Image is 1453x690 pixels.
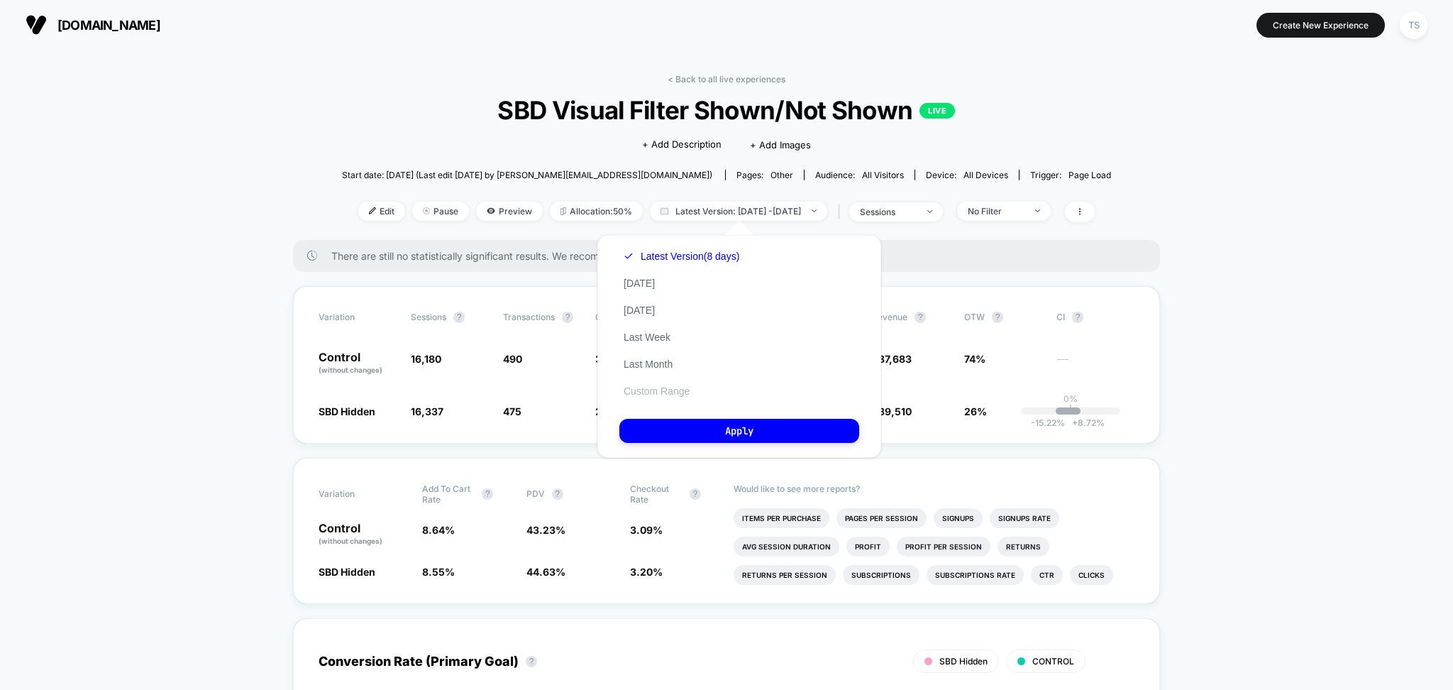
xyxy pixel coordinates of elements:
[619,277,659,290] button: [DATE]
[934,508,983,528] li: Signups
[550,202,643,221] span: Allocation: 50%
[57,18,160,33] span: [DOMAIN_NAME]
[1396,11,1432,40] button: TS
[964,405,987,417] span: 26%
[862,170,904,180] span: All Visitors
[964,312,1042,323] span: OTW
[526,524,565,536] span: 43.23 %
[968,206,1024,217] div: No Filter
[642,138,722,152] span: + Add Description
[422,524,455,536] span: 8.64 %
[319,566,375,578] span: SBD Hidden
[319,483,397,505] span: Variation
[661,207,668,214] img: calendar
[422,566,455,578] span: 8.55 %
[843,565,919,585] li: Subscriptions
[552,488,563,500] button: ?
[812,209,817,212] img: end
[964,353,985,365] span: 74%
[998,537,1049,557] li: Returns
[1072,312,1083,323] button: ?
[422,483,475,505] span: Add To Cart Rate
[1056,312,1134,323] span: CI
[619,304,659,317] button: [DATE]
[836,508,927,528] li: Pages Per Session
[411,353,441,365] span: 16,180
[562,312,573,323] button: ?
[1065,417,1105,428] span: 8.72 %
[319,405,375,417] span: SBD Hidden
[668,74,785,84] a: < Back to all live experiences
[897,537,990,557] li: Profit Per Session
[319,312,397,323] span: Variation
[503,405,521,417] span: 475
[770,170,793,180] span: other
[915,170,1019,180] span: Device:
[1035,209,1040,212] img: end
[482,488,493,500] button: ?
[453,312,465,323] button: ?
[815,170,904,180] div: Audience:
[503,312,555,322] span: Transactions
[358,202,405,221] span: Edit
[1069,404,1072,415] p: |
[734,508,829,528] li: Items Per Purchase
[734,565,836,585] li: Returns Per Session
[526,656,537,667] button: ?
[990,508,1059,528] li: Signups Rate
[619,358,677,371] button: Last Month
[1056,355,1134,376] span: ---
[1070,565,1113,585] li: Clicks
[1072,417,1078,428] span: +
[734,537,839,557] li: Avg Session Duration
[1256,13,1385,38] button: Create New Experience
[734,483,1134,494] p: Would like to see more reports?
[1031,565,1063,585] li: Ctr
[503,353,522,365] span: 490
[21,13,165,36] button: [DOMAIN_NAME]
[369,207,376,214] img: edit
[1068,170,1111,180] span: Page Load
[834,202,849,222] span: |
[1063,393,1078,404] p: 0%
[939,656,988,667] span: SBD Hidden
[319,522,408,547] p: Control
[846,537,890,557] li: Profit
[380,95,1072,125] span: SBD Visual Filter Shown/Not Shown
[1032,656,1074,667] span: CONTROL
[919,103,955,119] p: LIVE
[319,351,397,376] p: Control
[630,483,683,505] span: Checkout Rate
[992,312,1003,323] button: ?
[319,537,382,545] span: (without changes)
[1400,11,1427,39] div: TS
[319,366,382,374] span: (without changes)
[860,207,917,217] div: sessions
[650,202,827,221] span: Latest Version: [DATE] - [DATE]
[411,405,443,417] span: 16,337
[963,170,1008,180] span: all devices
[750,139,811,150] span: + Add Images
[526,488,545,499] span: PDV
[331,250,1132,262] span: There are still no statistically significant results. We recommend waiting a few more days
[630,524,663,536] span: 3.09 %
[1031,417,1065,428] span: -15.22 %
[619,385,694,398] button: Custom Range
[423,207,430,214] img: end
[342,170,712,180] span: Start date: [DATE] (Last edit [DATE] by [PERSON_NAME][EMAIL_ADDRESS][DOMAIN_NAME])
[690,488,701,500] button: ?
[927,210,932,213] img: end
[736,170,793,180] div: Pages:
[412,202,469,221] span: Pause
[411,312,446,322] span: Sessions
[560,207,566,215] img: rebalance
[526,566,565,578] span: 44.63 %
[1030,170,1111,180] div: Trigger:
[630,566,663,578] span: 3.20 %
[915,312,926,323] button: ?
[927,565,1024,585] li: Subscriptions Rate
[26,14,47,35] img: Visually logo
[619,331,675,344] button: Last Week
[476,202,543,221] span: Preview
[619,419,859,443] button: Apply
